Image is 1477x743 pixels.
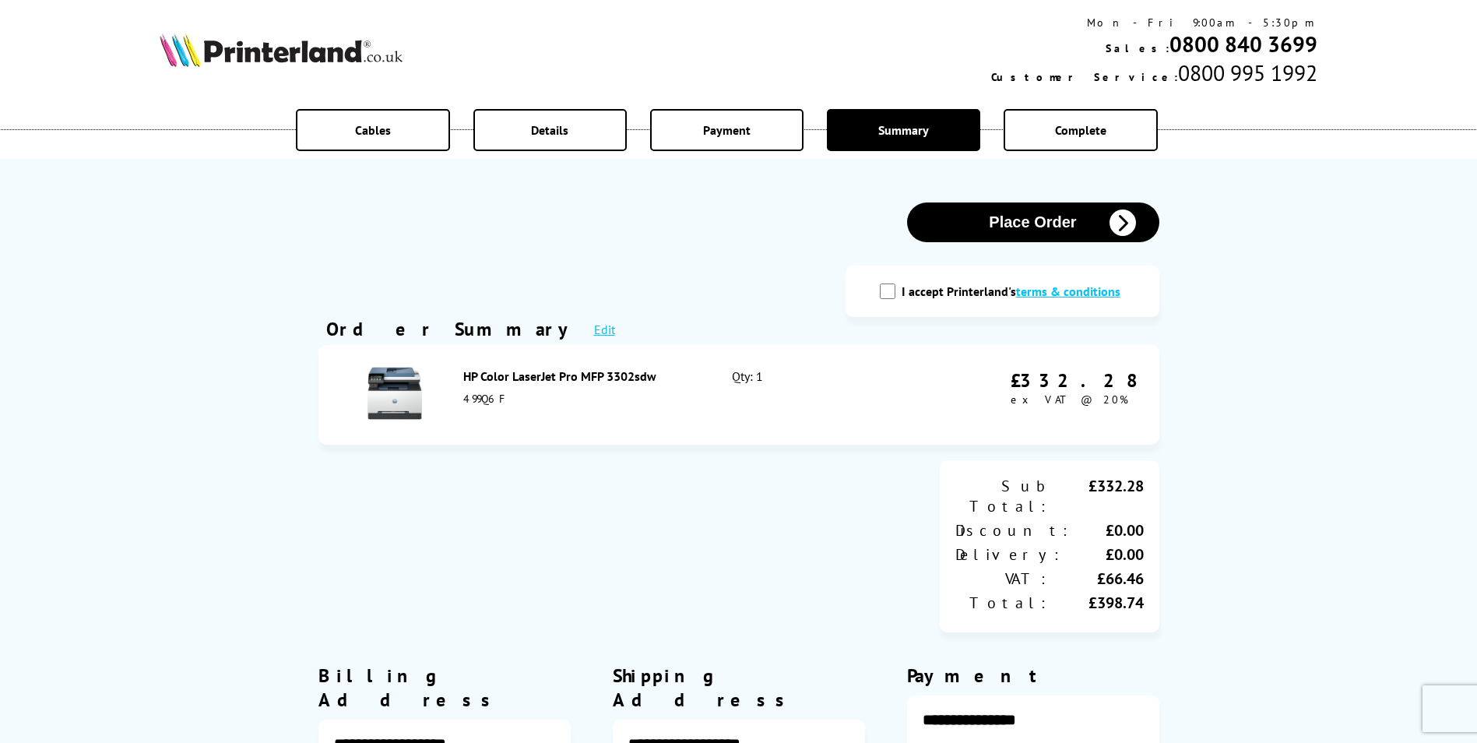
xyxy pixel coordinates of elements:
div: VAT: [955,569,1050,589]
div: Discount: [955,520,1071,541]
div: Qty: 1 [732,368,893,421]
div: Mon - Fri 9:00am - 5:30pm [991,16,1317,30]
div: £66.46 [1050,569,1144,589]
span: 0800 995 1992 [1178,58,1317,87]
div: Shipping Address [613,664,865,712]
div: Order Summary [326,317,578,341]
button: Place Order [907,202,1159,242]
div: £332.28 [1011,368,1136,393]
a: Edit [594,322,615,337]
div: £332.28 [1050,476,1144,516]
img: Printerland Logo [160,33,403,67]
span: Summary [878,122,929,138]
span: Complete [1055,122,1106,138]
div: Delivery: [955,544,1063,565]
div: 499Q6F [463,392,698,406]
div: Sub Total: [955,476,1050,516]
div: Billing Address [318,664,571,712]
a: modal_tc [1016,283,1120,299]
span: Payment [703,122,751,138]
div: £0.00 [1063,544,1144,565]
label: I accept Printerland's [902,283,1128,299]
span: ex VAT @ 20% [1011,393,1128,407]
img: HP Color LaserJet Pro MFP 3302sdw [367,366,422,421]
div: Payment [907,664,1159,688]
div: Total: [955,593,1050,613]
a: 0800 840 3699 [1169,30,1317,58]
div: HP Color LaserJet Pro MFP 3302sdw [463,368,698,384]
div: £0.00 [1071,520,1144,541]
span: Cables [355,122,391,138]
span: Customer Service: [991,70,1178,84]
span: Details [531,122,568,138]
span: Sales: [1106,41,1169,55]
div: £398.74 [1050,593,1144,613]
